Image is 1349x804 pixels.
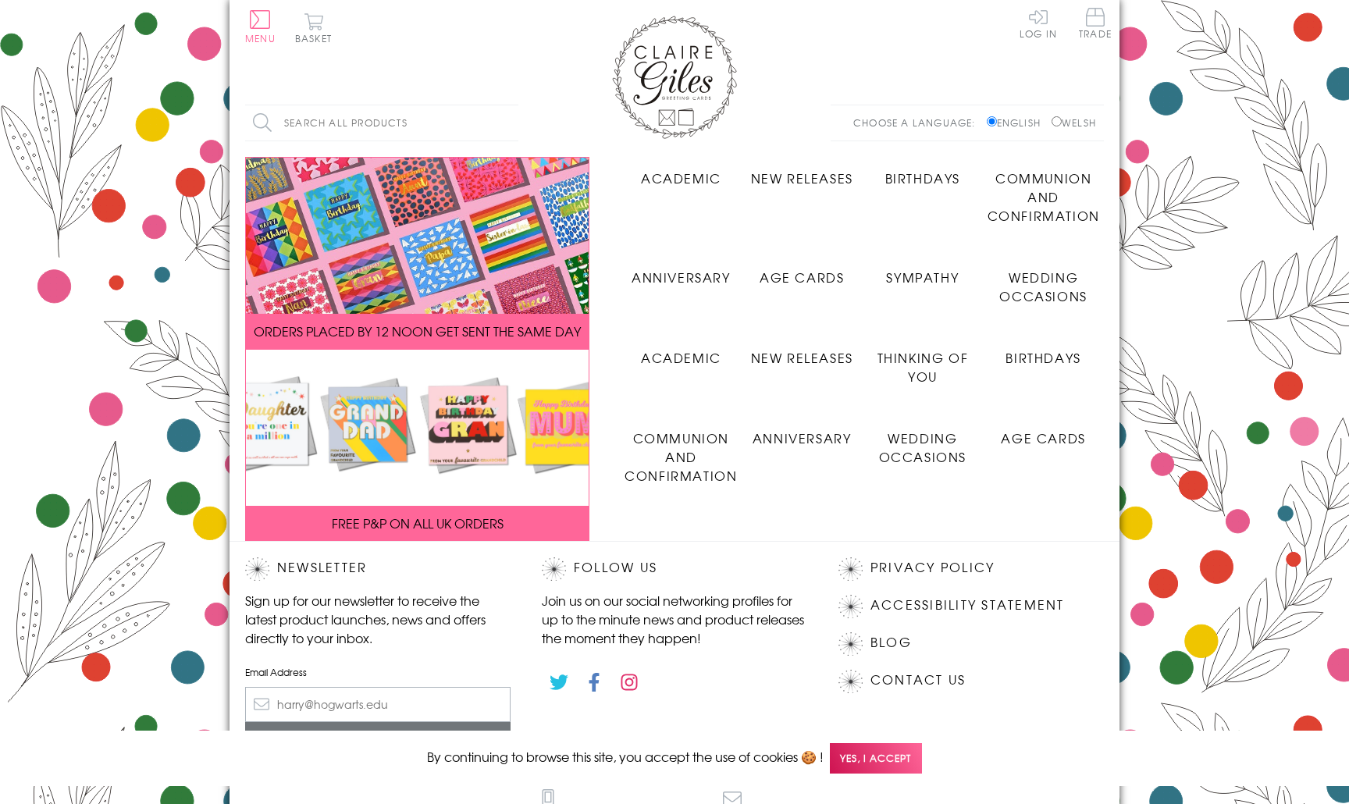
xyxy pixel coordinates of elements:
[983,157,1104,225] a: Communion and Confirmation
[1079,8,1112,38] span: Trade
[886,268,959,286] span: Sympathy
[742,417,863,447] a: Anniversary
[753,429,852,447] span: Anniversary
[245,722,511,757] input: Subscribe
[983,417,1104,447] a: Age Cards
[742,256,863,286] a: Age Cards
[621,417,742,485] a: Communion and Confirmation
[621,256,742,286] a: Anniversary
[245,687,511,722] input: harry@hogwarts.edu
[641,348,721,367] span: Academic
[863,417,984,466] a: Wedding Occasions
[245,105,518,141] input: Search all products
[987,116,1048,130] label: English
[879,429,966,466] span: Wedding Occasions
[999,268,1087,305] span: Wedding Occasions
[983,256,1104,305] a: Wedding Occasions
[641,169,721,187] span: Academic
[1020,8,1057,38] a: Log In
[760,268,844,286] span: Age Cards
[292,12,335,43] button: Basket
[877,348,969,386] span: Thinking of You
[1001,429,1085,447] span: Age Cards
[332,514,504,532] span: FREE P&P ON ALL UK ORDERS
[1079,8,1112,41] a: Trade
[863,157,984,187] a: Birthdays
[245,665,511,679] label: Email Address
[621,157,742,187] a: Academic
[1052,116,1062,126] input: Welsh
[742,336,863,367] a: New Releases
[742,157,863,187] a: New Releases
[863,336,984,386] a: Thinking of You
[254,322,581,340] span: ORDERS PLACED BY 12 NOON GET SENT THE SAME DAY
[245,591,511,647] p: Sign up for our newsletter to receive the latest product launches, news and offers directly to yo...
[621,336,742,367] a: Academic
[870,670,966,691] a: Contact Us
[987,116,997,126] input: English
[245,31,276,45] span: Menu
[632,268,731,286] span: Anniversary
[625,429,737,485] span: Communion and Confirmation
[870,557,995,578] a: Privacy Policy
[863,256,984,286] a: Sympathy
[751,169,853,187] span: New Releases
[245,10,276,43] button: Menu
[612,16,737,139] img: Claire Giles Greetings Cards
[870,632,912,653] a: Blog
[751,348,853,367] span: New Releases
[983,336,1104,367] a: Birthdays
[885,169,960,187] span: Birthdays
[870,595,1065,616] a: Accessibility Statement
[542,591,807,647] p: Join us on our social networking profiles for up to the minute news and product releases the mome...
[245,557,511,581] h2: Newsletter
[830,743,922,774] span: Yes, I accept
[1052,116,1096,130] label: Welsh
[988,169,1100,225] span: Communion and Confirmation
[1006,348,1080,367] span: Birthdays
[503,105,518,141] input: Search
[542,557,807,581] h2: Follow Us
[853,116,984,130] p: Choose a language:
